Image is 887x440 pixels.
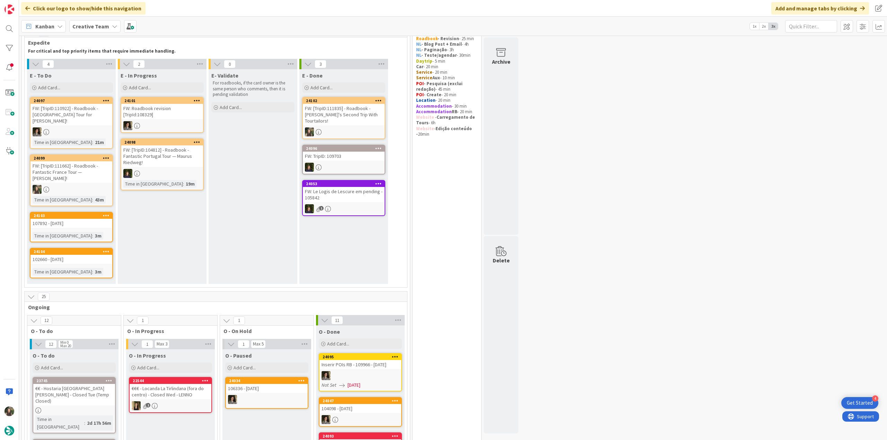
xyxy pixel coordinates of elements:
div: FW: [TripID:110922] - Roadbook - [GEOGRAPHIC_DATA] Tour for [PERSON_NAME]! [30,104,112,125]
p: - - 6h [416,115,478,126]
span: O - Paused [225,352,252,359]
span: Add Card... [38,84,60,91]
div: MS [30,127,112,136]
p: - 20 min [416,109,478,115]
strong: Service [416,75,432,81]
strong: - Pesquisa (exclui redação) [416,81,464,92]
span: E- Validate [211,72,238,79]
div: Min 0 [60,341,69,344]
div: MS [121,121,203,130]
span: Kanban [35,22,54,30]
div: 24034 [226,378,308,384]
div: 43m [93,196,106,204]
div: 24047 [319,398,401,404]
span: 1x [750,23,759,30]
div: Time in [GEOGRAPHIC_DATA] [33,138,92,146]
span: Add Card... [234,365,256,371]
div: 24097FW: [TripID:110922] - Roadbook - [GEOGRAPHIC_DATA] Tour for [PERSON_NAME]! [30,98,112,125]
div: Get Started [847,399,873,406]
strong: Roadbook [416,36,438,42]
div: Time in [GEOGRAPHIC_DATA] [33,196,92,204]
span: : [92,138,93,146]
div: 24103107892 - [DATE] [30,213,112,228]
div: 24053FW: Le Logis de Lescure em pending - 105842 [303,181,385,202]
div: IG [303,127,385,136]
div: FW: TripID: 109703 [303,152,385,161]
div: 23745€€ - Hostaria [GEOGRAPHIC_DATA][PERSON_NAME] - Closed Tue (Temp Closed) [33,378,115,405]
strong: POI [416,81,424,87]
span: Support [15,1,32,9]
div: 24097 [34,98,112,103]
strong: - Blog Post + Email [421,41,462,47]
div: 24099 [34,156,112,161]
img: avatar [5,426,14,435]
div: 3m [93,268,103,276]
img: MS [228,395,237,404]
img: SP [132,401,141,410]
p: - 10 min [416,75,478,81]
div: 24102FW: [TripID:111835] - Roadbook - [PERSON_NAME]'s Second Trip With Tourtailors! [303,98,385,125]
div: MS [226,395,308,404]
span: 0 [224,60,236,68]
div: 24098 [121,139,203,145]
span: [DATE] [348,381,360,389]
div: 19m [184,180,196,188]
div: 24098 [124,140,203,145]
div: 24104102660 - [DATE] [30,249,112,264]
div: 24095Inserir POIs RB - 109966 - [DATE] [319,354,401,369]
p: - 30min [416,53,478,58]
div: Time in [GEOGRAPHIC_DATA] [33,232,92,240]
div: 24101 [121,98,203,104]
div: 107892 - [DATE] [30,219,112,228]
strong: - Create [424,92,441,98]
p: - 20 min [416,64,478,70]
strong: Service [416,69,432,75]
div: 23745 [36,378,115,383]
strong: Car [416,64,423,70]
strong: NL [416,41,421,47]
img: MS [322,415,331,424]
p: - 20 min [416,92,478,98]
span: : [92,232,93,240]
div: Max 5 [253,342,264,346]
div: FW: Roadbook revision [TripId:108329] [121,104,203,119]
div: Open Get Started checklist, remaining modules: 4 [841,397,878,409]
div: Time in [GEOGRAPHIC_DATA] [35,415,84,431]
span: E - To Do [30,72,52,79]
span: 1 [233,316,245,325]
div: MS [319,371,401,380]
span: 1 [319,206,324,210]
span: Ongoing [28,304,398,311]
span: 2 [146,403,150,407]
span: E - Done [302,72,323,79]
span: 1 [137,316,149,325]
div: FW: [TripID:111835] - Roadbook - [PERSON_NAME]'s Second Trip With Tourtailors! [303,104,385,125]
strong: Carregamento de Tours [416,114,476,126]
span: 25 [38,293,50,301]
strong: - Revision [438,36,459,42]
span: : [84,419,85,427]
div: Max 20 [60,344,71,348]
div: Click our logo to show/hide this navigation [21,2,146,15]
span: Add Card... [129,84,151,91]
strong: NL [416,52,421,58]
p: - 20 min [416,70,478,75]
div: 24103 [34,213,112,218]
b: Creative Team [72,23,109,30]
img: IG [33,185,42,194]
div: 24093 [319,433,401,439]
p: - 5 min [416,59,478,64]
span: 2x [759,23,769,30]
div: Time in [GEOGRAPHIC_DATA] [33,268,92,276]
div: 24096 [306,146,385,151]
div: Archive [492,57,510,66]
div: Max 3 [157,342,167,346]
div: 4 [872,395,878,402]
div: 24053 [306,181,385,186]
strong: - Teste/agendar [421,52,457,58]
div: FW: Le Logis de Lescure em pending - 105842 [303,187,385,202]
span: 1 [141,340,153,348]
span: O - Done [319,328,340,335]
span: 12 [45,340,57,348]
strong: For critical and top priority items that require immediate handling. [28,48,176,54]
